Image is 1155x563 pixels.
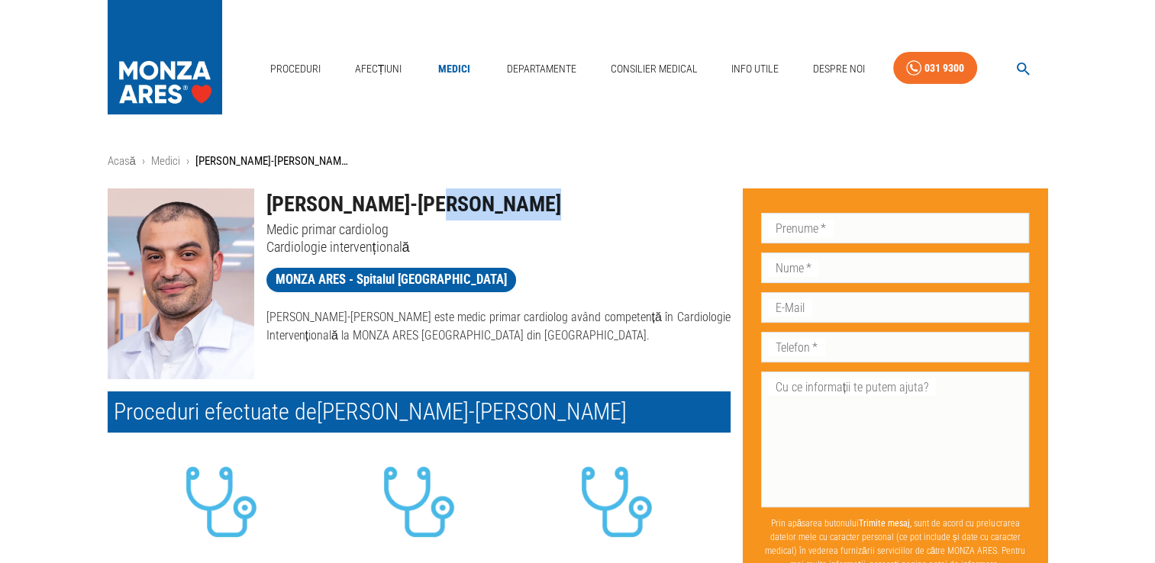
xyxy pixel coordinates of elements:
[108,154,136,168] a: Acasă
[142,153,145,170] li: ›
[266,270,516,289] span: MONZA ARES - Spitalul [GEOGRAPHIC_DATA]
[725,53,785,85] a: Info Utile
[807,53,871,85] a: Despre Noi
[186,153,189,170] li: ›
[266,238,731,256] p: Cardiologie intervențională
[195,153,348,170] p: [PERSON_NAME]-[PERSON_NAME]
[264,53,327,85] a: Proceduri
[501,53,582,85] a: Departamente
[924,59,964,78] div: 031 9300
[604,53,703,85] a: Consilier Medical
[108,153,1048,170] nav: breadcrumb
[266,268,516,292] a: MONZA ARES - Spitalul [GEOGRAPHIC_DATA]
[151,154,180,168] a: Medici
[266,188,731,220] h1: [PERSON_NAME]-[PERSON_NAME]
[893,52,977,85] a: 031 9300
[266,220,731,238] p: Medic primar cardiolog
[349,53,408,85] a: Afecțiuni
[108,391,731,433] h2: Proceduri efectuate de [PERSON_NAME]-[PERSON_NAME]
[859,518,910,529] b: Trimite mesaj
[430,53,479,85] a: Medici
[266,308,731,345] p: [PERSON_NAME]-[PERSON_NAME] este medic primar cardiolog având competență în Cardiologie Intervenț...
[108,188,254,379] img: Dr. Bogdan-Marian Drăgoescu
